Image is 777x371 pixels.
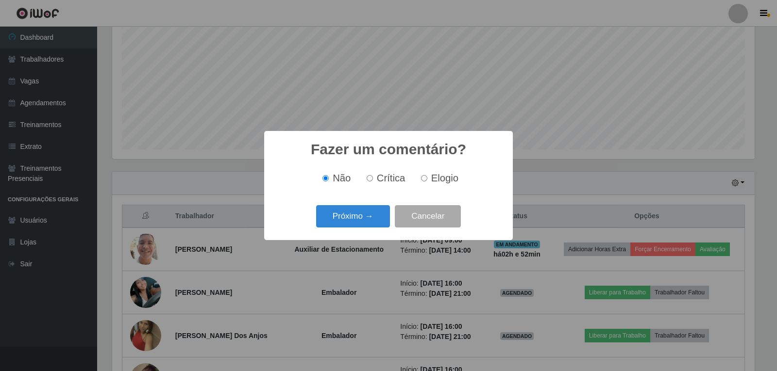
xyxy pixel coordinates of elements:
span: Elogio [431,173,458,183]
span: Crítica [377,173,405,183]
button: Próximo → [316,205,390,228]
button: Cancelar [395,205,461,228]
span: Não [333,173,351,183]
h2: Fazer um comentário? [311,141,466,158]
input: Não [322,175,329,181]
input: Elogio [421,175,427,181]
input: Crítica [367,175,373,181]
